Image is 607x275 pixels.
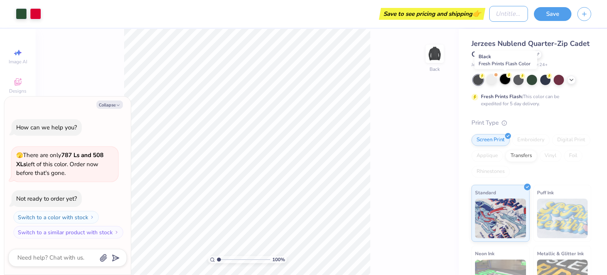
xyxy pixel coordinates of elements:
img: Standard [475,199,526,238]
div: Transfers [505,150,537,162]
span: Jerzees [471,62,486,68]
div: Embroidery [512,134,550,146]
img: Switch to a color with stock [90,215,94,220]
div: Screen Print [471,134,510,146]
input: Untitled Design [489,6,528,22]
div: Black [474,51,537,69]
span: Neon Ink [475,249,494,258]
img: Switch to a similar product with stock [114,230,119,235]
span: 🫣 [16,152,23,159]
span: Fresh Prints Flash Color [479,61,530,67]
div: Save to see pricing and shipping [381,8,483,20]
span: Designs [9,88,26,94]
div: Rhinestones [471,166,510,178]
strong: Fresh Prints Flash: [481,93,523,100]
span: Standard [475,188,496,197]
div: Digital Print [552,134,590,146]
button: Switch to a color with stock [13,211,99,224]
span: Metallic & Glitter Ink [537,249,584,258]
span: Image AI [9,59,27,65]
div: Applique [471,150,503,162]
span: Jerzees Nublend Quarter-Zip Cadet Collar Sweatshirt [471,39,590,59]
button: Switch to a similar product with stock [13,226,123,239]
div: Foil [564,150,582,162]
div: Vinyl [539,150,562,162]
span: 100 % [272,256,285,263]
strong: 787 Ls and 508 XLs [16,151,104,168]
div: This color can be expedited for 5 day delivery. [481,93,578,107]
div: Back [430,66,440,73]
span: Puff Ink [537,188,554,197]
div: How can we help you? [16,123,77,131]
img: Back [427,46,443,62]
span: There are only left of this color. Order now before that's gone. [16,151,104,177]
img: Puff Ink [537,199,588,238]
span: 👉 [472,9,481,18]
div: Not ready to order yet? [16,195,77,203]
button: Save [534,7,571,21]
div: Print Type [471,118,591,127]
button: Collapse [96,101,123,109]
